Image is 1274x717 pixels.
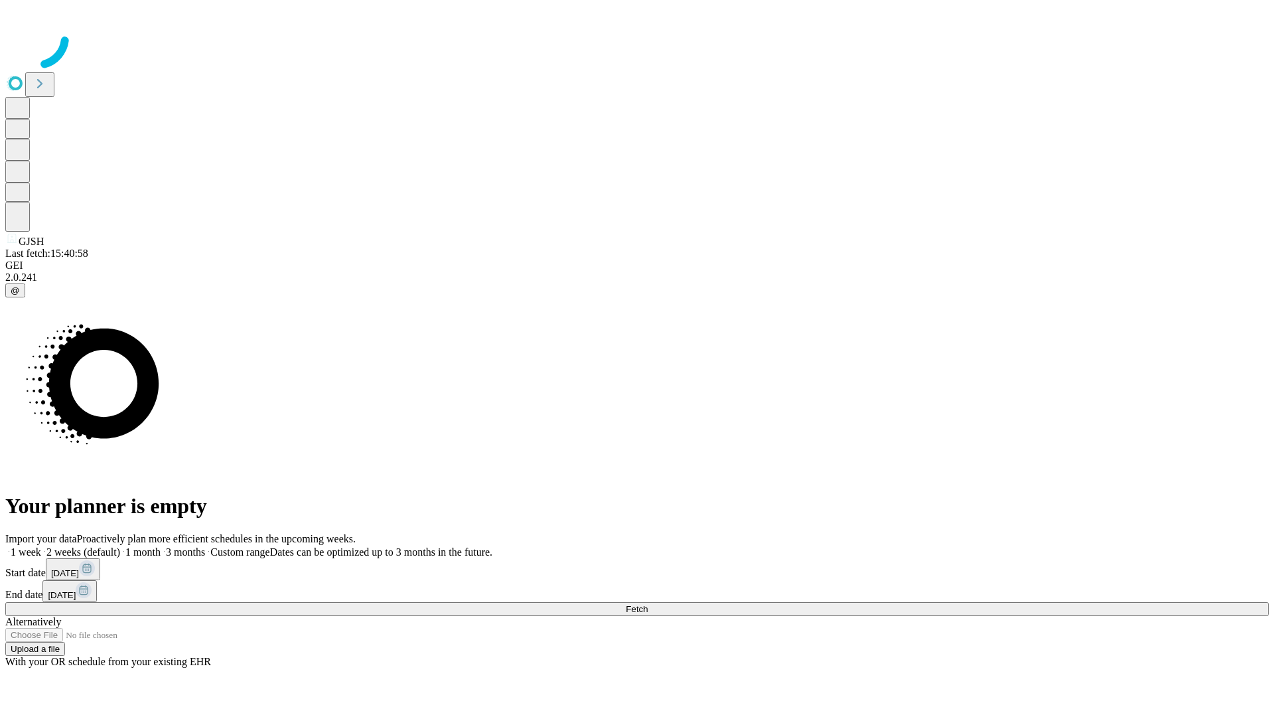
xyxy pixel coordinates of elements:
[5,602,1269,616] button: Fetch
[51,568,79,578] span: [DATE]
[5,558,1269,580] div: Start date
[5,494,1269,518] h1: Your planner is empty
[626,604,648,614] span: Fetch
[5,248,88,259] span: Last fetch: 15:40:58
[11,546,41,558] span: 1 week
[77,533,356,544] span: Proactively plan more efficient schedules in the upcoming weeks.
[270,546,492,558] span: Dates can be optimized up to 3 months in the future.
[48,590,76,600] span: [DATE]
[5,656,211,667] span: With your OR schedule from your existing EHR
[46,558,100,580] button: [DATE]
[166,546,205,558] span: 3 months
[5,580,1269,602] div: End date
[46,546,120,558] span: 2 weeks (default)
[5,260,1269,272] div: GEI
[5,616,61,627] span: Alternatively
[5,283,25,297] button: @
[5,533,77,544] span: Import your data
[210,546,269,558] span: Custom range
[42,580,97,602] button: [DATE]
[5,272,1269,283] div: 2.0.241
[11,285,20,295] span: @
[19,236,44,247] span: GJSH
[125,546,161,558] span: 1 month
[5,642,65,656] button: Upload a file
